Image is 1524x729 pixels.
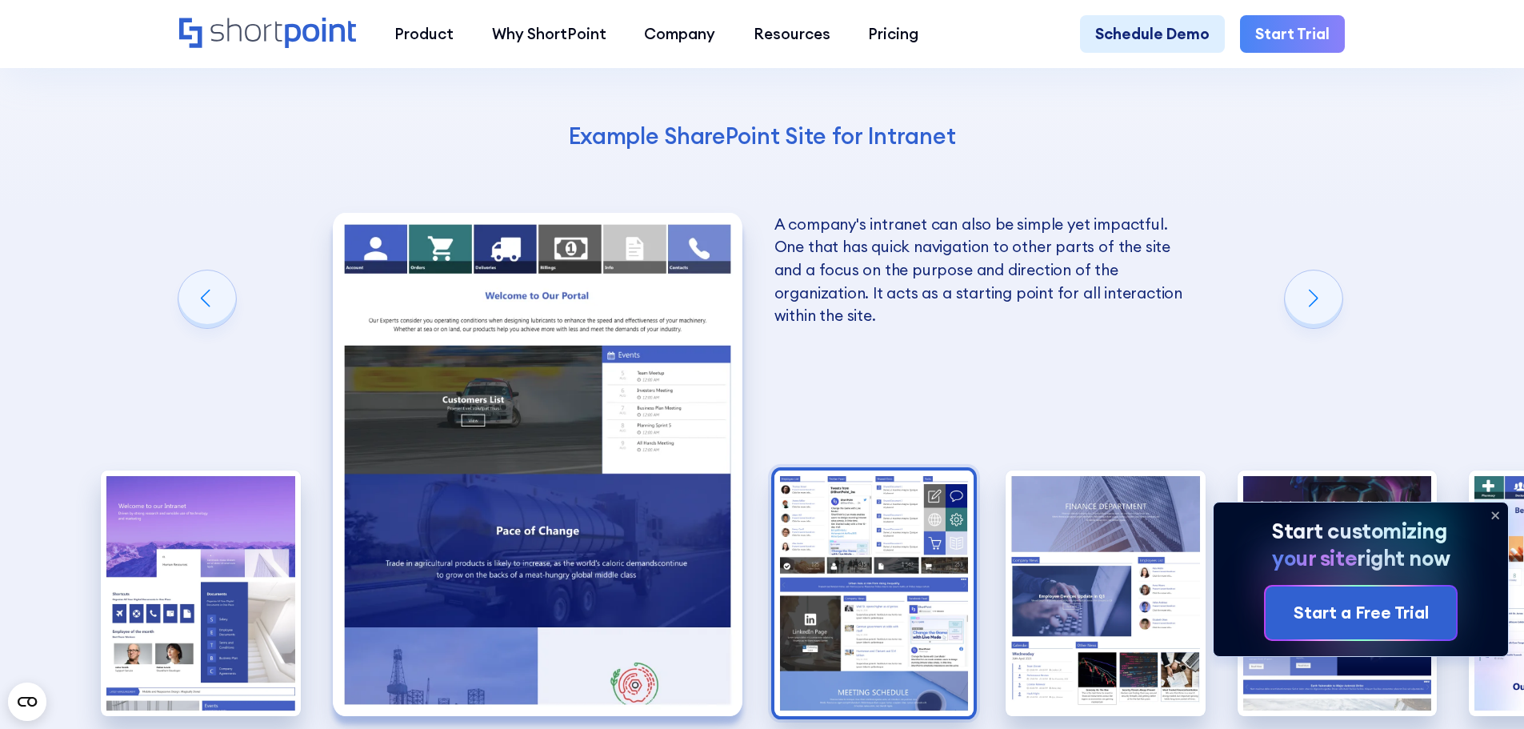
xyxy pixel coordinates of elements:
[754,22,830,46] div: Resources
[178,270,236,328] div: Previous slide
[394,22,454,46] div: Product
[1006,471,1206,716] img: Best SharePoint Intranet Example Department
[1238,471,1438,716] img: Best SharePoint Intranet Example Technology
[644,22,715,46] div: Company
[734,15,850,54] a: Resources
[1080,15,1225,54] a: Schedule Demo
[625,15,734,54] a: Company
[101,471,301,716] img: Best SharePoint Intranet Example
[179,18,356,50] a: Home
[850,15,938,54] a: Pricing
[1266,587,1456,639] a: Start a Free Trial
[101,471,301,716] div: 1 / 10
[1006,471,1206,716] div: 4 / 10
[8,683,46,721] button: Open CMP widget
[333,213,742,716] img: Best SharePoint Intranet
[333,213,742,716] div: 2 / 10
[1240,15,1345,54] a: Start Trial
[868,22,918,46] div: Pricing
[492,22,606,46] div: Why ShortPoint
[774,213,1184,327] p: A company's intranet can also be simple yet impactful. One that has quick navigation to other par...
[375,15,473,54] a: Product
[1285,270,1342,328] div: Next slide
[774,471,974,716] div: 3 / 10
[334,121,1191,150] h4: Example SharePoint Site for Intranet
[473,15,626,54] a: Why ShortPoint
[1238,471,1438,716] div: 5 / 10
[1294,600,1429,626] div: Start a Free Trial
[774,471,974,716] img: Intranet Page Example Social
